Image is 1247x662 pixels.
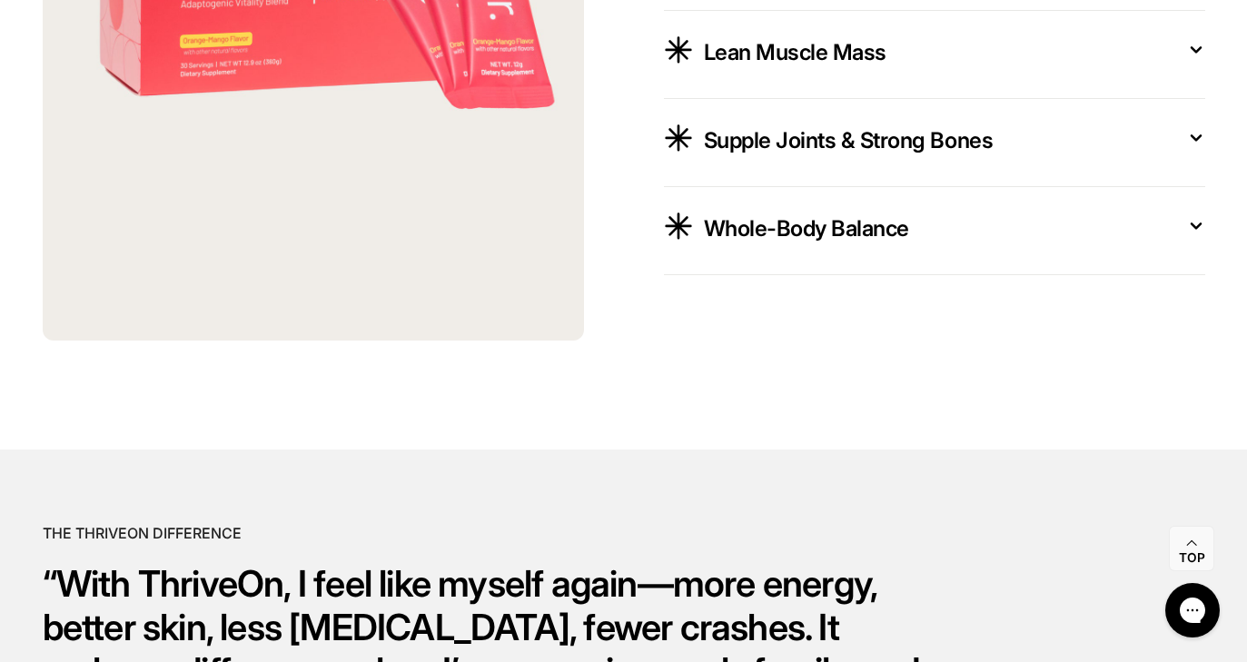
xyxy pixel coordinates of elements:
[43,522,1205,544] h2: The ThriveOn Difference
[704,126,994,155] span: Supple Joints & Strong Bones
[704,38,886,67] span: Lean Muscle Mass
[1179,550,1205,567] span: Top
[664,209,1205,252] button: Whole-Body Balance
[704,214,909,243] span: Whole-Body Balance
[664,121,1205,164] button: Supple Joints & Strong Bones
[664,33,1205,76] button: Lean Muscle Mass
[1156,577,1229,644] iframe: Gorgias live chat messenger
